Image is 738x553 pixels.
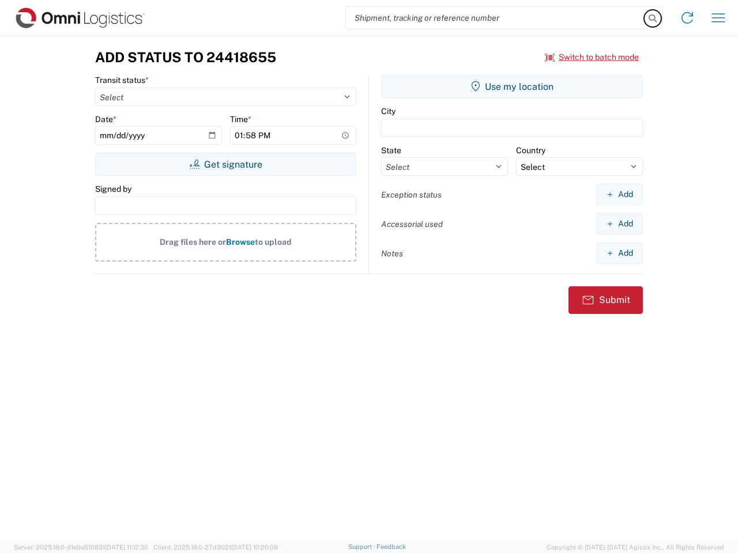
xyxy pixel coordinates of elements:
[381,145,401,156] label: State
[547,542,724,552] span: Copyright © [DATE]-[DATE] Agistix Inc., All Rights Reserved
[348,543,377,550] a: Support
[105,544,148,551] span: [DATE] 11:12:30
[231,544,278,551] span: [DATE] 10:20:09
[545,48,639,67] button: Switch to batch mode
[153,544,278,551] span: Client: 2025.18.0-27d3021
[381,219,443,229] label: Accessorial used
[516,145,545,156] label: Country
[95,75,149,85] label: Transit status
[255,237,292,247] span: to upload
[95,153,356,176] button: Get signature
[568,286,643,314] button: Submit
[381,248,403,259] label: Notes
[346,7,645,29] input: Shipment, tracking or reference number
[95,49,276,66] h3: Add Status to 24418655
[230,114,251,124] label: Time
[14,544,148,551] span: Server: 2025.18.0-d1e9a510831
[381,75,643,98] button: Use my location
[160,237,226,247] span: Drag files here or
[596,243,643,264] button: Add
[596,184,643,205] button: Add
[596,213,643,234] button: Add
[381,106,396,116] label: City
[95,184,131,194] label: Signed by
[376,543,406,550] a: Feedback
[95,114,116,124] label: Date
[226,237,255,247] span: Browse
[381,190,442,200] label: Exception status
